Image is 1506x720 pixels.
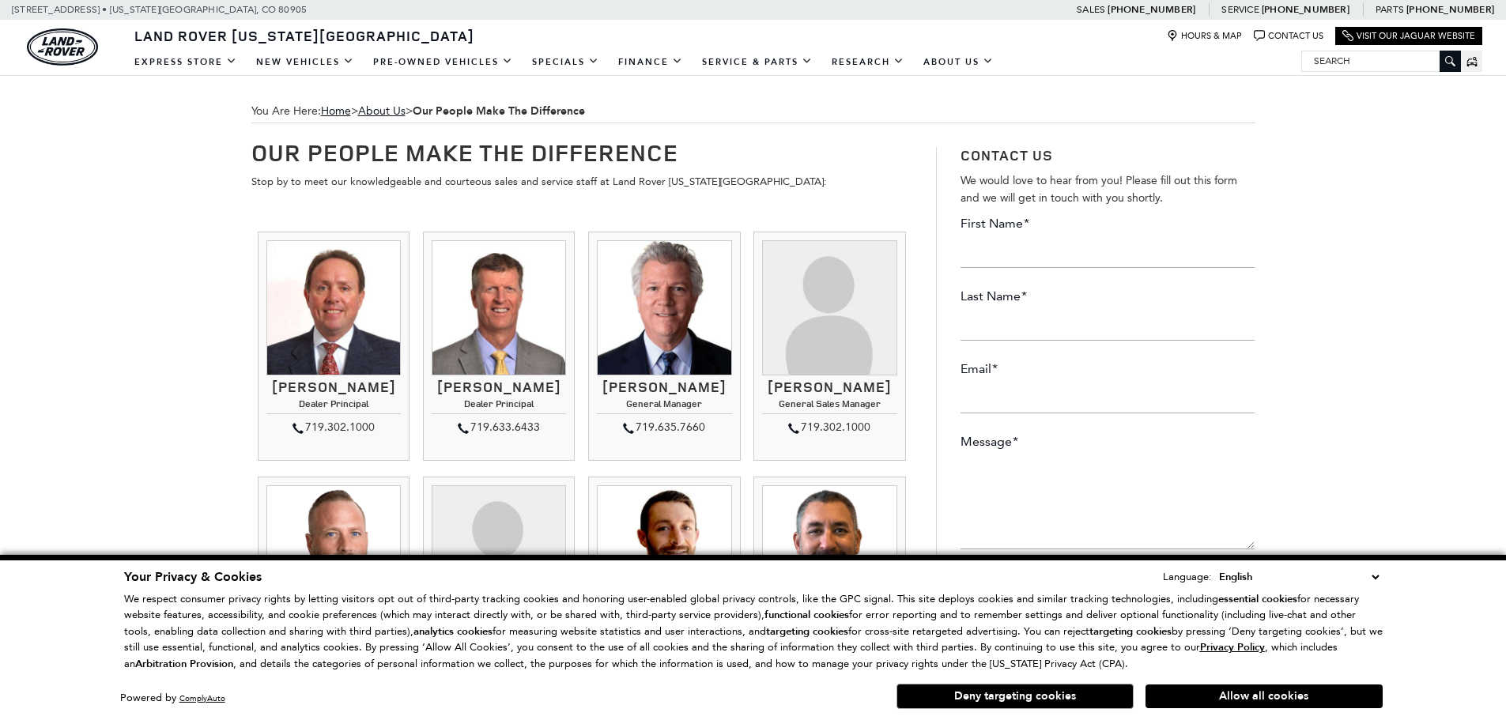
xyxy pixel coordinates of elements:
button: Deny targeting cookies [896,684,1134,709]
span: Your Privacy & Cookies [124,568,262,586]
h4: General Sales Manager [762,398,896,413]
span: You Are Here: [251,100,1255,123]
a: Specials [523,48,609,76]
input: Search [1302,51,1460,70]
a: Contact Us [1254,30,1323,42]
img: Kimberley Zacharias [762,240,896,375]
a: About Us [914,48,1003,76]
a: Hours & Map [1167,30,1242,42]
h3: Contact Us [961,147,1255,164]
span: > [358,104,585,118]
img: Mike Jorgensen [432,240,566,375]
strong: functional cookies [764,608,849,622]
div: 719.635.7660 [597,418,731,437]
img: Stephanie Davis [432,485,566,620]
h3: [PERSON_NAME] [266,379,401,395]
u: Privacy Policy [1200,640,1265,654]
a: EXPRESS STORE [125,48,247,76]
a: [PHONE_NUMBER] [1406,3,1494,16]
a: Privacy Policy [1200,641,1265,653]
div: Powered by [120,693,225,703]
p: We respect consumer privacy rights by letting visitors opt out of third-party tracking cookies an... [124,591,1383,673]
a: Pre-Owned Vehicles [364,48,523,76]
img: Ray Reilly [597,240,731,375]
a: Land Rover [US_STATE][GEOGRAPHIC_DATA] [125,26,484,45]
label: Last Name [961,288,1027,305]
a: Research [822,48,914,76]
label: First Name [961,215,1029,232]
h3: [PERSON_NAME] [762,379,896,395]
div: 719.633.6433 [432,418,566,437]
div: Breadcrumbs [251,100,1255,123]
h3: [PERSON_NAME] [432,379,566,395]
h4: Dealer Principal [432,398,566,413]
span: Parts [1376,4,1404,15]
a: About Us [358,104,406,118]
select: Language Select [1215,568,1383,586]
a: [STREET_ADDRESS] • [US_STATE][GEOGRAPHIC_DATA], CO 80905 [12,4,307,15]
strong: targeting cookies [1089,624,1172,639]
span: Service [1221,4,1259,15]
strong: Our People Make The Difference [413,104,585,119]
strong: targeting cookies [766,624,848,639]
div: 719.302.1000 [266,418,401,437]
a: [PHONE_NUMBER] [1108,3,1195,16]
img: Land Rover [27,28,98,66]
a: [PHONE_NUMBER] [1262,3,1349,16]
a: Visit Our Jaguar Website [1342,30,1475,42]
span: > [321,104,585,118]
a: land-rover [27,28,98,66]
img: Thom Buckley [266,240,401,375]
span: We would love to hear from you! Please fill out this form and we will get in touch with you shortly. [961,174,1237,205]
div: Language: [1163,571,1212,582]
span: Land Rover [US_STATE][GEOGRAPHIC_DATA] [134,26,474,45]
h4: Dealer Principal [266,398,401,413]
img: Jesse Lyon [266,485,401,620]
h1: Our People Make The Difference [251,139,913,165]
strong: Arbitration Provision [135,657,233,671]
a: New Vehicles [247,48,364,76]
div: 719.302.1000 [762,418,896,437]
a: Finance [609,48,693,76]
span: Sales [1077,4,1105,15]
label: Email [961,360,998,378]
label: Message [961,433,1018,450]
strong: analytics cookies [413,624,493,639]
img: Kevin Heim [597,485,731,620]
a: Home [321,104,351,118]
h3: [PERSON_NAME] [597,379,731,395]
img: Trebor Alvord [762,485,896,620]
a: ComplyAuto [179,693,225,703]
strong: essential cookies [1218,592,1297,606]
a: Service & Parts [693,48,822,76]
button: Allow all cookies [1146,684,1383,708]
p: Stop by to meet our knowledgeable and courteous sales and service staff at Land Rover [US_STATE][... [251,173,913,190]
nav: Main Navigation [125,48,1003,76]
h4: General Manager [597,398,731,413]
